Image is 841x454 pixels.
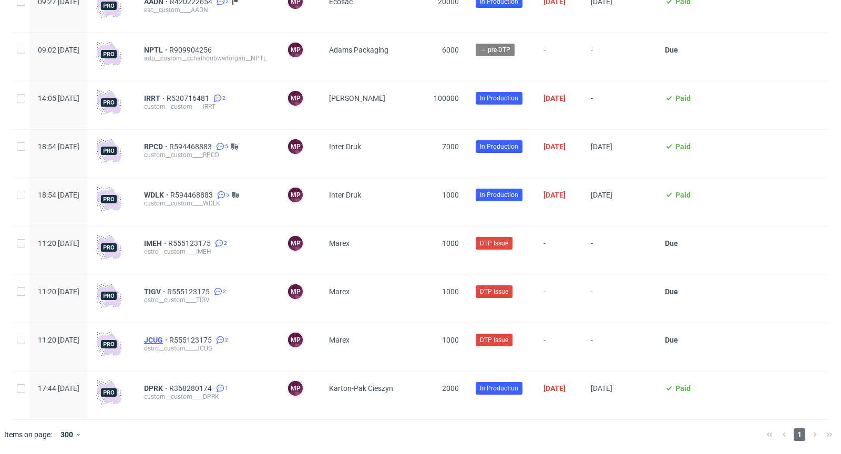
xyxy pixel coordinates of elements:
[288,381,303,396] figcaption: MP
[96,138,121,163] img: pro-icon.017ec5509f39f3e742e3.png
[167,287,212,296] a: R555123175
[212,287,226,296] a: 2
[96,187,121,212] img: pro-icon.017ec5509f39f3e742e3.png
[168,239,213,247] span: R555123175
[329,287,350,296] span: Marex
[223,287,226,296] span: 2
[543,239,574,262] span: -
[675,94,691,102] span: Paid
[144,6,270,14] div: esc__custom____AADN
[222,94,225,102] span: 2
[480,335,508,345] span: DTP Issue
[543,191,566,199] span: [DATE]
[38,336,79,344] span: 11:20 [DATE]
[144,393,270,401] div: custom__custom____DPRK
[144,199,270,208] div: custom__custom____WDLK
[96,235,121,260] img: pro-icon.017ec5509f39f3e742e3.png
[675,191,691,199] span: Paid
[167,94,211,102] a: R530716481
[144,142,169,151] a: RPCD
[96,283,121,308] img: pro-icon.017ec5509f39f3e742e3.png
[144,336,169,344] a: JCUG
[288,284,303,299] figcaption: MP
[96,42,121,67] img: pro-icon.017ec5509f39f3e742e3.png
[480,384,518,393] span: In Production
[38,287,79,296] span: 11:20 [DATE]
[96,380,121,405] img: pro-icon.017ec5509f39f3e742e3.png
[442,336,459,344] span: 1000
[442,142,459,151] span: 7000
[665,336,678,344] span: Due
[329,384,393,393] span: Karton-Pak Cieszyn
[214,142,228,151] a: 5
[543,94,566,102] span: [DATE]
[288,333,303,347] figcaption: MP
[226,191,229,199] span: 5
[225,384,228,393] span: 1
[214,336,228,344] a: 2
[213,239,227,247] a: 2
[144,94,167,102] span: IRRT
[543,384,566,393] span: [DATE]
[665,46,678,54] span: Due
[38,239,79,247] span: 11:20 [DATE]
[144,344,270,353] div: ostro__custom____JCUG
[543,336,574,358] span: -
[38,384,79,393] span: 17:44 [DATE]
[665,239,678,247] span: Due
[211,94,225,102] a: 2
[442,287,459,296] span: 1000
[144,46,169,54] a: NPTL
[38,191,79,199] span: 18:54 [DATE]
[144,247,270,256] div: ostro__custom____IMEH
[144,239,168,247] a: IMEH
[329,239,350,247] span: Marex
[144,191,170,199] a: WDLK
[591,94,648,117] span: -
[591,142,612,151] span: [DATE]
[144,102,270,111] div: custom__custom____IRRT
[329,46,388,54] span: Adams Packaging
[480,287,508,296] span: DTP Issue
[591,239,648,262] span: -
[591,336,648,358] span: -
[144,384,169,393] a: DPRK
[96,90,121,115] img: pro-icon.017ec5509f39f3e742e3.png
[225,336,228,344] span: 2
[215,191,229,199] a: 5
[591,46,648,68] span: -
[480,142,518,151] span: In Production
[480,239,508,248] span: DTP Issue
[543,142,566,151] span: [DATE]
[169,142,214,151] a: R594468883
[38,46,79,54] span: 09:02 [DATE]
[169,336,214,344] a: R555123175
[56,427,75,442] div: 300
[169,46,214,54] span: R909904256
[543,46,574,68] span: -
[169,384,214,393] span: R368280174
[144,296,270,304] div: ostro__custom____TIGV
[591,191,612,199] span: [DATE]
[144,287,167,296] a: TIGV
[329,336,350,344] span: Marex
[591,384,612,393] span: [DATE]
[224,239,227,247] span: 2
[480,45,510,55] span: → pre-DTP
[665,287,678,296] span: Due
[591,287,648,310] span: -
[329,191,361,199] span: Inter Druk
[96,332,121,357] img: pro-icon.017ec5509f39f3e742e3.png
[442,46,459,54] span: 6000
[38,142,79,151] span: 18:54 [DATE]
[144,54,270,63] div: adp__custom__cchalhoubwwforgau__NPTL
[170,191,215,199] span: R594468883
[225,142,228,151] span: 5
